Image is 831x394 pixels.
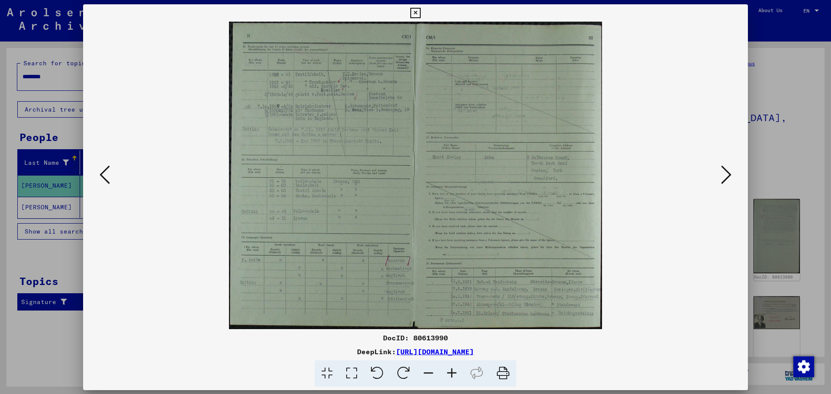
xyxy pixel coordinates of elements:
a: [URL][DOMAIN_NAME] [396,347,474,356]
div: DeepLink: [83,346,748,357]
img: Change consent [793,356,814,377]
img: 002.jpg [113,22,718,329]
div: Change consent [793,356,814,377]
div: DocID: 80613990 [83,333,748,343]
